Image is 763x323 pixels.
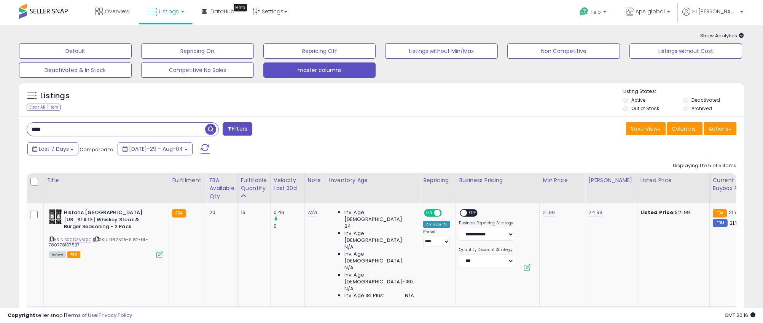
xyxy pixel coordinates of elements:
span: Overview [105,8,129,15]
h5: Listings [40,91,70,101]
label: Out of Stock [631,105,659,112]
div: ASIN: [49,209,163,257]
div: Displaying 1 to 5 of 5 items [673,162,736,169]
div: Clear All Filters [27,104,61,111]
button: [DATE]-29 - Aug-04 [118,142,193,155]
span: 24 [344,223,351,230]
span: 21.99 [729,209,741,216]
p: Listing States: [623,88,744,95]
span: N/A [344,264,354,271]
i: Get Help [579,7,589,16]
img: 51ufheCtW0L._SL40_.jpg [49,209,62,224]
div: Title [47,176,166,184]
div: FBA Available Qty [209,176,234,200]
a: Hi [PERSON_NAME] [682,8,743,25]
label: Deactivated [691,97,720,103]
span: Inv. Age [DEMOGRAPHIC_DATA]: [344,209,414,223]
span: Listings [159,8,179,15]
div: Preset: [423,229,450,246]
label: Archived [691,105,712,112]
span: FBA [67,251,80,258]
span: DataHub [210,8,234,15]
span: Columns [672,125,696,133]
button: Default [19,43,132,59]
small: FBM [713,219,728,227]
span: 2025-08-13 20:16 GMT [725,312,755,319]
span: OFF [467,210,479,216]
div: Note [308,176,323,184]
small: FBA [713,209,727,217]
div: Velocity Last 30d [274,176,301,192]
span: 21.12 [730,219,740,227]
button: Repricing Off [263,43,376,59]
div: Fulfillment [172,176,203,184]
strong: Copyright [8,312,35,319]
div: Amazon AI [423,221,450,228]
div: 0.46 [274,209,304,216]
div: Listed Price [640,176,706,184]
span: Show Analytics [700,32,744,39]
button: Deactivated & In Stock [19,62,132,78]
div: 16 [241,209,264,216]
div: $21.99 [640,209,704,216]
span: Compared to: [80,146,115,153]
div: seller snap | | [8,312,132,319]
a: Help [573,1,614,25]
label: Quantity Discount Strategy: [459,247,514,253]
span: All listings currently available for purchase on Amazon [49,251,66,258]
span: N/A [344,285,354,292]
div: Min Price [543,176,582,184]
b: Listed Price: [640,209,675,216]
a: Privacy Policy [99,312,132,319]
label: Active [631,97,645,103]
div: 0 [274,223,304,230]
span: Inv. Age [DEMOGRAPHIC_DATA]: [344,251,414,264]
div: [PERSON_NAME] [588,176,634,184]
button: Listings without Min/Max [385,43,498,59]
span: Inv. Age 181 Plus: [344,292,384,299]
label: Business Repricing Strategy: [459,221,514,226]
div: 20 [209,209,231,216]
div: Fulfillable Quantity [241,176,267,192]
span: N/A [344,244,354,251]
span: Last 7 Days [39,145,69,153]
button: Competitive No Sales [141,62,254,78]
small: FBA [172,209,186,217]
span: N/A [405,292,414,299]
span: sps global [636,8,665,15]
button: Actions [704,122,736,135]
span: [DATE]-29 - Aug-04 [129,145,183,153]
a: Terms of Use [65,312,97,319]
button: Save View [626,122,666,135]
button: master columns [263,62,376,78]
span: OFF [441,210,453,216]
div: Business Pricing [459,176,536,184]
button: Listings without Cost [629,43,742,59]
div: Inventory Age [329,176,417,184]
button: Filters [223,122,252,136]
span: ON [425,210,434,216]
span: Inv. Age [DEMOGRAPHIC_DATA]-180: [344,272,414,285]
div: Tooltip anchor [234,4,247,11]
span: | SKU: 062525-9.82-HL-780778107537 [49,237,148,248]
div: Repricing [423,176,452,184]
div: Current Buybox Price [713,176,752,192]
span: Help [591,9,601,15]
button: Non Competitive [507,43,620,59]
span: Hi [PERSON_NAME] [692,8,738,15]
span: Inv. Age [DEMOGRAPHIC_DATA]: [344,230,414,244]
button: Repricing On [141,43,254,59]
a: N/A [308,209,317,216]
a: 24.99 [588,209,602,216]
a: 21.99 [543,209,555,216]
button: Columns [667,122,702,135]
button: Last 7 Days [27,142,78,155]
a: B00DZVAQIC [64,237,92,243]
b: Historic [GEOGRAPHIC_DATA] [US_STATE] Whiskey Steak & Burger Seasoning - 2 Pack [64,209,156,232]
